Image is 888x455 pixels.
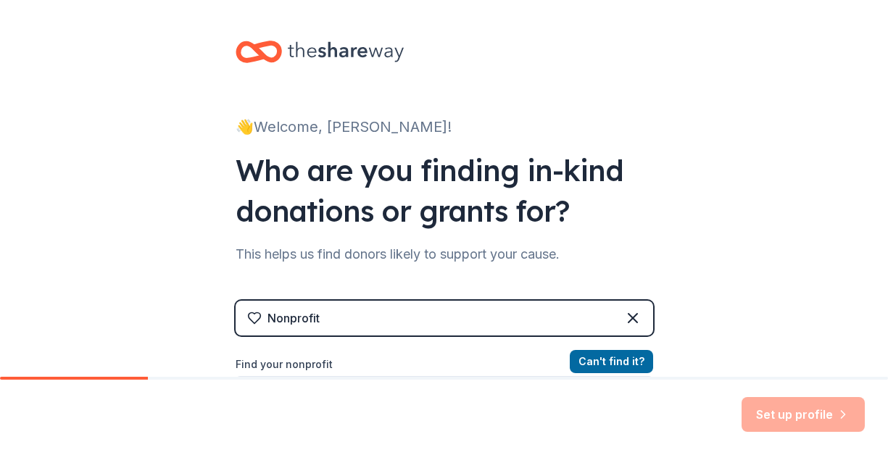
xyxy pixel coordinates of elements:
[236,115,653,138] div: 👋 Welcome, [PERSON_NAME]!
[236,150,653,231] div: Who are you finding in-kind donations or grants for?
[570,350,653,373] button: Can't find it?
[267,309,320,327] div: Nonprofit
[236,356,653,373] label: Find your nonprofit
[236,243,653,266] div: This helps us find donors likely to support your cause.
[236,376,653,405] input: Search by name, EIN, or city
